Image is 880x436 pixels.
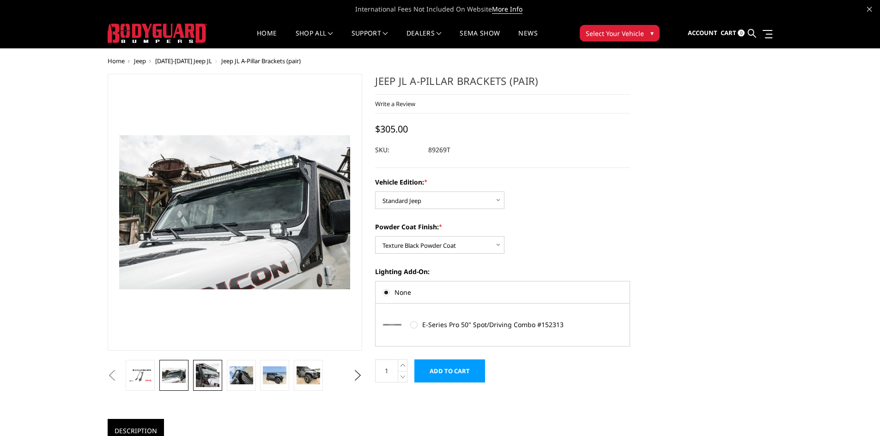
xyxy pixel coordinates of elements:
label: Lighting Add-On: [375,267,630,276]
span: Jeep JL A-Pillar Brackets (pair) [221,57,301,65]
span: Account [688,29,717,37]
label: Vehicle Edition: [375,177,630,187]
span: Select Your Vehicle [586,29,644,38]
dt: SKU: [375,142,421,158]
label: E-Series Pro 50" Spot/Driving Combo #152313 [410,320,582,329]
a: Support [352,30,388,48]
dd: 89269T [428,142,450,158]
a: Home [257,30,277,48]
img: Jeep JL A-Pillar Brackets (pair) [230,366,253,384]
a: News [518,30,537,48]
a: Home [108,57,125,65]
label: None [382,287,623,297]
img: Jeep JL A-Pillar Brackets (pair) [297,366,320,384]
a: Jeep JL A-Pillar Brackets (pair) [108,74,363,351]
label: Powder Coat Finish: [375,222,630,232]
img: BODYGUARD BUMPERS [108,24,207,43]
span: 0 [738,30,745,36]
a: Write a Review [375,100,415,108]
a: Jeep [134,57,146,65]
img: Jeep JL A-Pillar Brackets (pair) [196,364,219,387]
span: Cart [721,29,736,37]
h1: Jeep JL A-Pillar Brackets (pair) [375,74,630,95]
a: SEMA Show [460,30,500,48]
a: shop all [296,30,333,48]
img: Jeep JL A-Pillar Brackets (pair) [162,368,186,383]
button: Next [351,369,364,382]
a: Cart 0 [721,21,745,46]
button: Select Your Vehicle [580,25,660,42]
span: $305.00 [375,123,408,135]
img: Jeep JL A-Pillar Brackets (pair) [263,366,286,384]
a: [DATE]-[DATE] Jeep JL [155,57,212,65]
input: Add to Cart [414,359,485,382]
a: Account [688,21,717,46]
button: Previous [105,369,119,382]
a: More Info [492,5,522,14]
span: ▾ [650,28,654,38]
a: Dealers [407,30,442,48]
